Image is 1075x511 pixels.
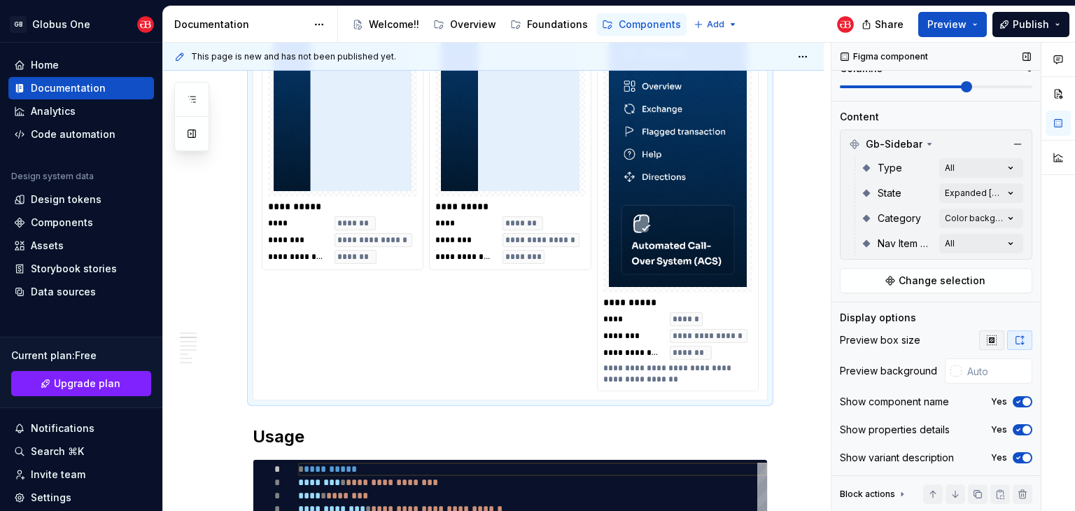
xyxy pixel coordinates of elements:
span: Preview [927,17,967,31]
button: Change selection [840,268,1032,293]
div: Code automation [31,127,115,141]
div: Show component name [840,395,949,409]
div: Documentation [31,81,106,95]
div: All [945,162,955,174]
label: Yes [991,452,1007,463]
a: Welcome!! [346,13,425,36]
button: Add [689,15,742,34]
h2: Usage [253,426,768,448]
div: Data sources [31,285,96,299]
a: Documentation [8,77,154,99]
div: Show properties details [840,423,950,437]
img: Globus Bank UX Team [137,16,154,33]
span: State [878,186,901,200]
button: All [939,234,1023,253]
div: Invite team [31,468,85,482]
a: Foundations [505,13,593,36]
img: Globus Bank UX Team [837,16,854,33]
div: Documentation [174,17,307,31]
span: Gb-Sidebar [866,137,922,151]
input: Auto [962,358,1032,384]
div: Components [619,17,681,31]
div: Components [31,216,93,230]
div: Design system data [11,171,94,182]
div: Foundations [527,17,588,31]
a: Assets [8,234,154,257]
a: Overview [428,13,502,36]
div: Preview background [840,364,937,378]
span: This page is new and has not been published yet. [191,51,396,62]
div: Preview box size [840,333,920,347]
span: Type [878,161,902,175]
span: Category [878,211,921,225]
div: Gb-Sidebar [843,133,1029,155]
div: Notifications [31,421,94,435]
div: Analytics [31,104,76,118]
button: Notifications [8,417,154,440]
label: Yes [991,396,1007,407]
span: Publish [1013,17,1049,31]
div: Page tree [346,10,687,38]
div: Storybook stories [31,262,117,276]
div: Current plan : Free [11,349,151,363]
div: Overview [450,17,496,31]
a: Components [596,13,687,36]
button: Color background [939,209,1023,228]
span: Upgrade plan [54,377,120,391]
span: Change selection [899,274,985,288]
div: All [945,238,955,249]
a: Analytics [8,100,154,122]
a: Storybook stories [8,258,154,280]
a: Code automation [8,123,154,146]
button: Publish [992,12,1069,37]
div: Assets [31,239,64,253]
button: Upgrade plan [11,371,151,396]
button: Expanded [default] [939,183,1023,203]
span: Share [875,17,904,31]
div: Design tokens [31,192,101,206]
span: Nav Item Style [878,237,934,251]
div: Globus One [32,17,90,31]
div: Show variant description [840,451,954,465]
div: Block actions [840,484,908,504]
button: Search ⌘K [8,440,154,463]
div: Display options [840,311,916,325]
div: GB [10,16,27,33]
a: Design tokens [8,188,154,211]
button: Preview [918,12,987,37]
a: Settings [8,486,154,509]
span: Add [707,19,724,30]
button: All [939,158,1023,178]
a: Data sources [8,281,154,303]
a: Home [8,54,154,76]
button: GBGlobus OneGlobus Bank UX Team [3,9,160,39]
div: Content [840,110,879,124]
div: Home [31,58,59,72]
label: Yes [991,424,1007,435]
button: Share [855,12,913,37]
a: Invite team [8,463,154,486]
div: Block actions [840,489,895,500]
div: Welcome!! [369,17,419,31]
a: Components [8,211,154,234]
div: Settings [31,491,71,505]
div: Expanded [default] [945,188,1004,199]
div: Search ⌘K [31,444,84,458]
div: Color background [945,213,1004,224]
